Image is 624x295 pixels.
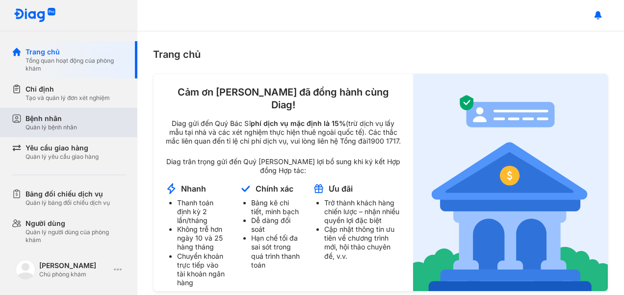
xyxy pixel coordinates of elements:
[324,225,401,260] li: Cập nhật thông tin ưu tiên về chương trình mới, hội thảo chuyên đề, v.v.
[368,137,399,145] span: 1900 1717
[324,198,401,225] li: Trở thành khách hàng chiến lược – nhận nhiều quyền lợi đặc biệt
[39,270,110,278] div: Chủ phòng khám
[16,260,35,279] img: logo
[251,198,301,216] li: Bảng kê chi tiết, minh bạch
[26,189,110,199] div: Bảng đối chiếu dịch vụ
[14,8,56,23] img: logo
[165,157,401,175] div: Diag trân trọng gửi đến Quý [PERSON_NAME] lợi bổ sung khi ký kết Hợp đồng Hợp tác:
[26,199,110,207] div: Quản lý bảng đối chiếu dịch vụ
[26,57,126,73] div: Tổng quan hoạt động của phòng khám
[177,252,228,287] li: Chuyển khoản trực tiếp vào tài khoản ngân hàng
[239,183,252,195] img: account-announcement
[177,198,228,225] li: Thanh toán định kỳ 2 lần/tháng
[26,143,99,153] div: Yêu cầu giao hàng
[181,183,206,194] div: Nhanh
[312,183,325,195] img: account-announcement
[251,119,346,127] span: phí dịch vụ mặc định là 15%
[413,74,608,291] img: account-announcement
[26,123,77,131] div: Quản lý bệnh nhân
[39,261,110,270] div: [PERSON_NAME]
[26,47,126,57] div: Trang chủ
[251,234,301,269] li: Hạn chế tối đa sai sót trong quá trình thanh toán
[165,86,401,111] div: Cảm ơn [PERSON_NAME] đã đồng hành cùng Diag!
[26,114,77,123] div: Bệnh nhân
[329,183,353,194] div: Ưu đãi
[26,228,126,244] div: Quản lý người dùng của phòng khám
[256,183,293,194] div: Chính xác
[26,94,110,102] div: Tạo và quản lý đơn xét nghiệm
[153,47,608,62] div: Trang chủ
[251,216,301,234] li: Dễ dàng đối soát
[165,119,401,146] div: Diag gửi đến Quý Bác Sĩ (trừ dịch vụ lấy mẫu tại nhà và các xét nghiệm thực hiện thuê ngoài quốc ...
[26,84,110,94] div: Chỉ định
[165,183,177,195] img: account-announcement
[26,219,126,228] div: Người dùng
[26,153,99,161] div: Quản lý yêu cầu giao hàng
[177,225,228,251] li: Không trễ hơn ngày 10 và 25 hàng tháng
